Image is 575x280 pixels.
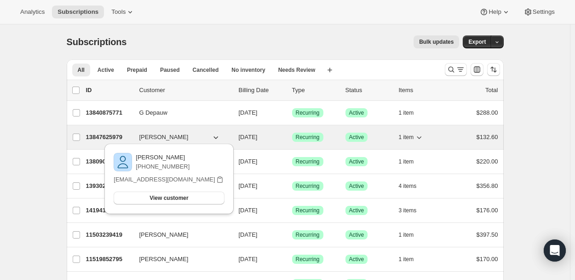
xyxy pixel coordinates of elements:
button: 1 item [399,106,424,119]
div: 13809090811[PERSON_NAME][DATE]SuccessRecurringSuccessActive1 item$220.00 [86,155,498,168]
span: $397.50 [477,231,498,238]
span: [PERSON_NAME] [139,255,189,264]
span: [PERSON_NAME] [139,133,189,142]
span: No inventory [231,66,265,74]
span: All [78,66,85,74]
button: 4 items [399,180,427,192]
p: 13847625979 [86,133,132,142]
button: Sort the results [487,63,500,76]
span: 1 item [399,158,414,165]
p: 13930299643 [86,181,132,191]
span: Active [349,207,364,214]
span: Recurring [296,231,320,239]
div: 13847625979[PERSON_NAME][DATE]SuccessRecurringSuccessActive1 item$132.60 [86,131,498,144]
span: 3 items [399,207,417,214]
span: Recurring [296,158,320,165]
span: Analytics [20,8,45,16]
p: 11519852795 [86,255,132,264]
span: $288.00 [477,109,498,116]
button: Analytics [15,6,50,18]
div: 11519852795[PERSON_NAME][DATE]SuccessRecurringSuccessActive1 item$170.00 [86,253,498,266]
button: Settings [518,6,560,18]
span: 4 items [399,182,417,190]
span: Active [349,182,364,190]
div: Type [292,86,338,95]
div: Items [399,86,445,95]
p: ID [86,86,132,95]
span: Settings [533,8,555,16]
button: Subscriptions [52,6,104,18]
span: View customer [149,194,188,202]
span: Paused [160,66,180,74]
button: [PERSON_NAME] [134,227,226,242]
span: $220.00 [477,158,498,165]
p: 13840875771 [86,108,132,117]
span: $176.00 [477,207,498,214]
p: [PERSON_NAME] [136,153,190,162]
span: Active [98,66,114,74]
button: 3 items [399,204,427,217]
button: Export [463,35,491,48]
span: G Depauw [139,108,167,117]
button: G Depauw [134,105,226,120]
span: [DATE] [239,158,258,165]
img: variant image [114,153,132,171]
p: Billing Date [239,86,285,95]
span: Active [349,256,364,263]
span: Export [468,38,486,46]
span: [DATE] [239,256,258,262]
span: Recurring [296,182,320,190]
span: Active [349,109,364,117]
p: Status [345,86,391,95]
span: [DATE] [239,109,258,116]
span: $170.00 [477,256,498,262]
span: $132.60 [477,134,498,140]
button: 1 item [399,155,424,168]
span: [DATE] [239,231,258,238]
button: Search and filter results [445,63,467,76]
p: [EMAIL_ADDRESS][DOMAIN_NAME] [114,175,215,184]
div: IDCustomerBilling DateTypeStatusItemsTotal [86,86,498,95]
span: Active [349,134,364,141]
span: Recurring [296,134,320,141]
p: 11503239419 [86,230,132,239]
div: 11503239419[PERSON_NAME][DATE]SuccessRecurringSuccessActive1 item$397.50 [86,228,498,241]
span: Bulk updates [419,38,454,46]
button: 1 item [399,228,424,241]
button: View customer [114,192,224,204]
span: 1 item [399,231,414,239]
span: [PERSON_NAME] [139,230,189,239]
p: 14194147579 [86,206,132,215]
span: 1 item [399,256,414,263]
span: Active [349,158,364,165]
span: Prepaid [127,66,147,74]
button: 1 item [399,253,424,266]
span: Tools [111,8,126,16]
span: Recurring [296,207,320,214]
p: 13809090811 [86,157,132,166]
div: 14194147579[PERSON_NAME][DATE]SuccessRecurringSuccessActive3 items$176.00 [86,204,498,217]
span: Subscriptions [57,8,98,16]
div: 13840875771G Depauw[DATE]SuccessRecurringSuccessActive1 item$288.00 [86,106,498,119]
div: Open Intercom Messenger [544,239,566,262]
p: Customer [139,86,231,95]
button: Help [474,6,516,18]
button: Bulk updates [414,35,459,48]
span: Needs Review [278,66,316,74]
span: 1 item [399,109,414,117]
span: Subscriptions [67,37,127,47]
div: 13930299643[PERSON_NAME][DATE]SuccessRecurringSuccessActive4 items$356.80 [86,180,498,192]
p: Total [485,86,498,95]
button: 1 item [399,131,424,144]
button: Customize table column order and visibility [471,63,483,76]
span: [DATE] [239,134,258,140]
span: 1 item [399,134,414,141]
span: Recurring [296,256,320,263]
button: [PERSON_NAME] [134,130,226,145]
span: Recurring [296,109,320,117]
span: Help [489,8,501,16]
span: Cancelled [193,66,219,74]
span: [DATE] [239,182,258,189]
span: Active [349,231,364,239]
button: Create new view [322,64,337,76]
